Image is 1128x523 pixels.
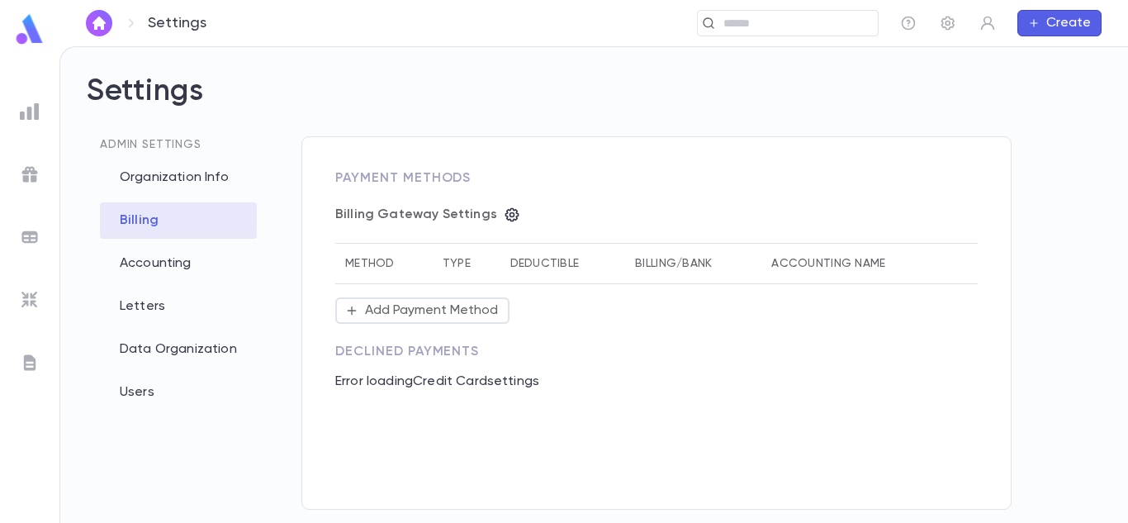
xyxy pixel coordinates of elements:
[87,74,1102,136] h2: Settings
[335,172,471,185] span: Payment Methods
[100,139,201,150] span: Admin Settings
[20,227,40,247] img: batches_grey.339ca447c9d9533ef1741baa751efc33.svg
[761,244,950,284] th: Accounting Name
[20,102,40,121] img: reports_grey.c525e4749d1bce6a11f5fe2a8de1b229.svg
[500,244,626,284] th: Deductible
[1017,10,1102,36] button: Create
[335,207,497,223] p: Billing Gateway Settings
[433,244,500,284] th: Type
[20,353,40,373] img: letters_grey.7941b92b52307dd3b8a917253454ce1c.svg
[100,288,257,325] div: Letters
[100,245,257,282] div: Accounting
[89,17,109,30] img: home_white.a664292cf8c1dea59945f0da9f25487c.svg
[625,244,761,284] th: Billing/Bank
[100,331,257,368] div: Data Organization
[20,164,40,184] img: campaigns_grey.99e729a5f7ee94e3726e6486bddda8f1.svg
[20,290,40,310] img: imports_grey.530a8a0e642e233f2baf0ef88e8c9fcb.svg
[335,345,479,359] span: Declined Payments
[335,297,509,324] button: Add Payment Method
[100,374,257,411] div: Users
[335,360,978,403] p: Error loading Credit Card settings
[13,13,46,45] img: logo
[148,14,206,32] p: Settings
[335,244,433,284] th: Method
[100,159,257,196] div: Organization Info
[100,202,257,239] div: Billing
